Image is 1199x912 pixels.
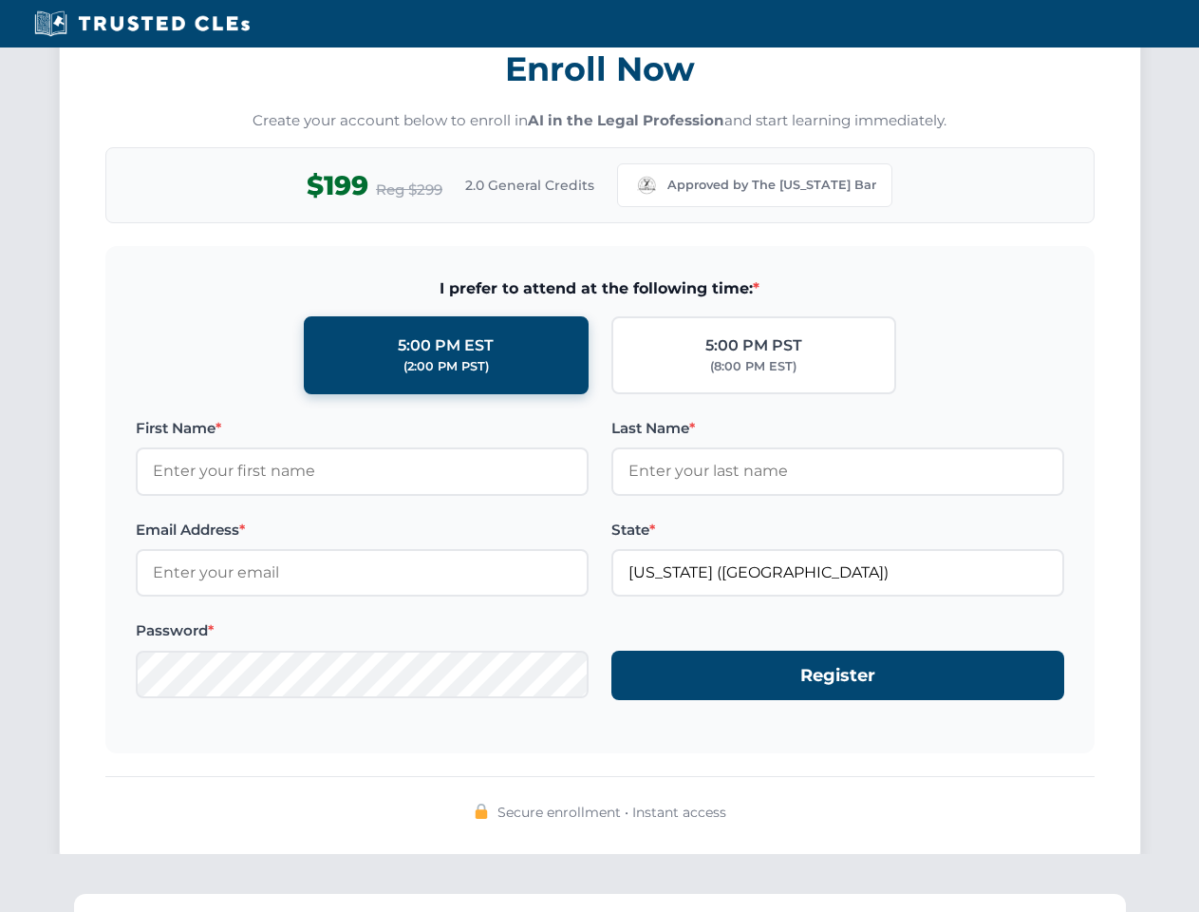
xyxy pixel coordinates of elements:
span: $199 [307,164,368,207]
strong: AI in the Legal Profession [528,111,724,129]
input: Missouri (MO) [611,549,1064,597]
input: Enter your email [136,549,589,597]
span: Reg $299 [376,179,442,201]
h3: Enroll Now [105,39,1095,99]
img: 🔒 [474,804,489,819]
input: Enter your last name [611,447,1064,495]
label: First Name [136,417,589,440]
label: Last Name [611,417,1064,440]
img: Trusted CLEs [28,9,255,38]
div: 5:00 PM EST [398,333,494,358]
div: 5:00 PM PST [705,333,802,358]
p: Create your account below to enroll in and start learning immediately. [105,110,1095,132]
label: State [611,519,1064,541]
span: Secure enrollment • Instant access [497,802,726,823]
button: Register [611,651,1064,701]
div: (2:00 PM PST) [403,357,489,376]
span: 2.0 General Credits [465,175,594,196]
label: Email Address [136,519,589,541]
span: I prefer to attend at the following time: [136,276,1064,301]
img: Missouri Bar [633,172,660,199]
label: Password [136,619,589,642]
input: Enter your first name [136,447,589,495]
div: (8:00 PM EST) [710,357,796,376]
span: Approved by The [US_STATE] Bar [667,176,876,195]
